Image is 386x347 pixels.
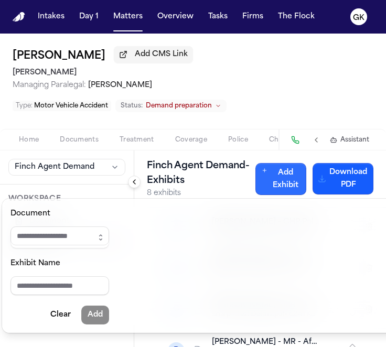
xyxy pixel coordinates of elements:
[10,210,50,218] label: Document
[10,259,60,267] label: Exhibit Name
[44,306,77,324] button: Clear
[255,163,306,195] button: Add Exhibit
[81,306,109,324] button: Add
